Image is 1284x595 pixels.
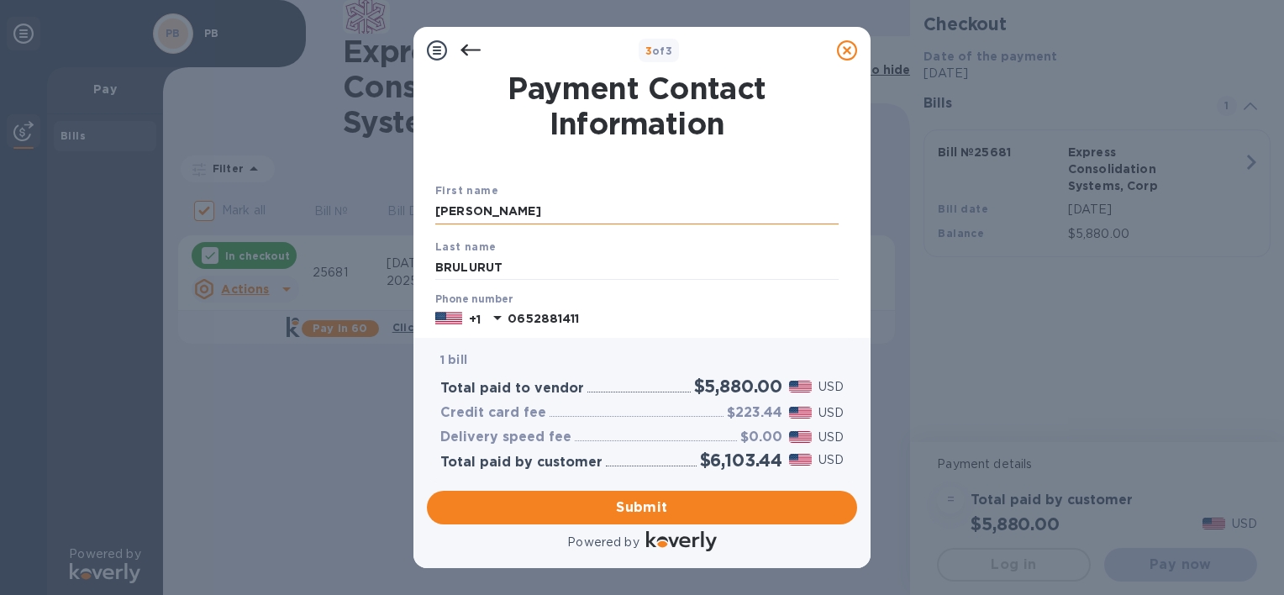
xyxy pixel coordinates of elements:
[818,404,844,422] p: USD
[435,240,497,253] b: Last name
[427,491,857,524] button: Submit
[435,71,839,141] h1: Payment Contact Information
[818,429,844,446] p: USD
[435,184,498,197] b: First name
[440,353,467,366] b: 1 bill
[700,450,782,471] h2: $6,103.44
[645,45,652,57] span: 3
[435,310,462,329] img: US
[440,455,603,471] h3: Total paid by customer
[789,431,812,443] img: USD
[818,378,844,396] p: USD
[818,451,844,469] p: USD
[440,405,546,421] h3: Credit card fee
[567,534,639,551] p: Powered by
[435,255,839,280] input: Enter your last name
[789,407,812,419] img: USD
[789,454,812,466] img: USD
[435,199,839,224] input: Enter your first name
[646,531,717,551] img: Logo
[789,381,812,392] img: USD
[727,405,782,421] h3: $223.44
[740,429,782,445] h3: $0.00
[440,381,584,397] h3: Total paid to vendor
[694,376,782,397] h2: $5,880.00
[435,295,513,305] label: Phone number
[469,311,481,328] p: +1
[508,307,839,332] input: Enter your phone number
[440,429,571,445] h3: Delivery speed fee
[645,45,673,57] b: of 3
[440,498,844,518] span: Submit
